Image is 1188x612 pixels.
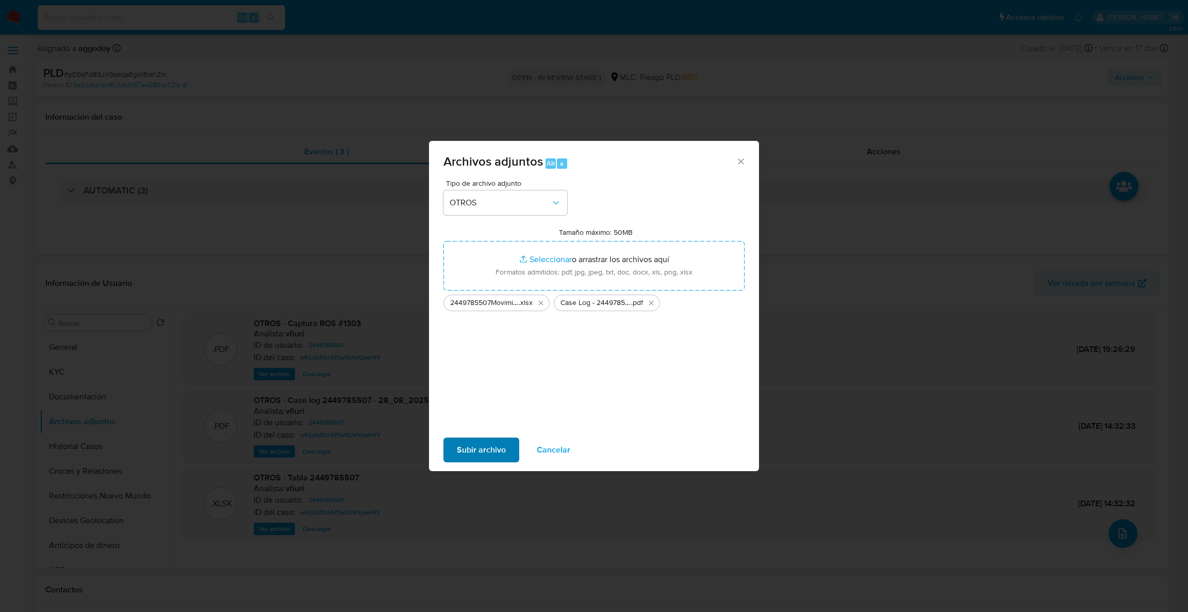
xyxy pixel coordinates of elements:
button: Eliminar Case Log - 2449785507.pdf [645,297,657,309]
button: Cerrar [736,156,745,166]
button: Subir archivo [443,438,519,462]
span: OTROS [450,198,551,208]
span: Archivos adjuntos [443,152,543,170]
ul: Archivos seleccionados [443,291,745,311]
span: .xlsx [519,298,533,308]
span: Cancelar [537,439,570,461]
button: Cancelar [523,438,584,462]
span: Case Log - 2449785507 [560,298,631,308]
span: a [560,158,564,168]
span: Alt [547,158,555,168]
span: 2449785507Movimientos [450,298,519,308]
span: .pdf [631,298,643,308]
button: Eliminar 2449785507Movimientos.xlsx [535,297,547,309]
label: Tamaño máximo: 50MB [559,228,633,237]
button: OTROS [443,190,567,215]
span: Subir archivo [457,439,506,461]
span: Tipo de archivo adjunto [446,180,570,187]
